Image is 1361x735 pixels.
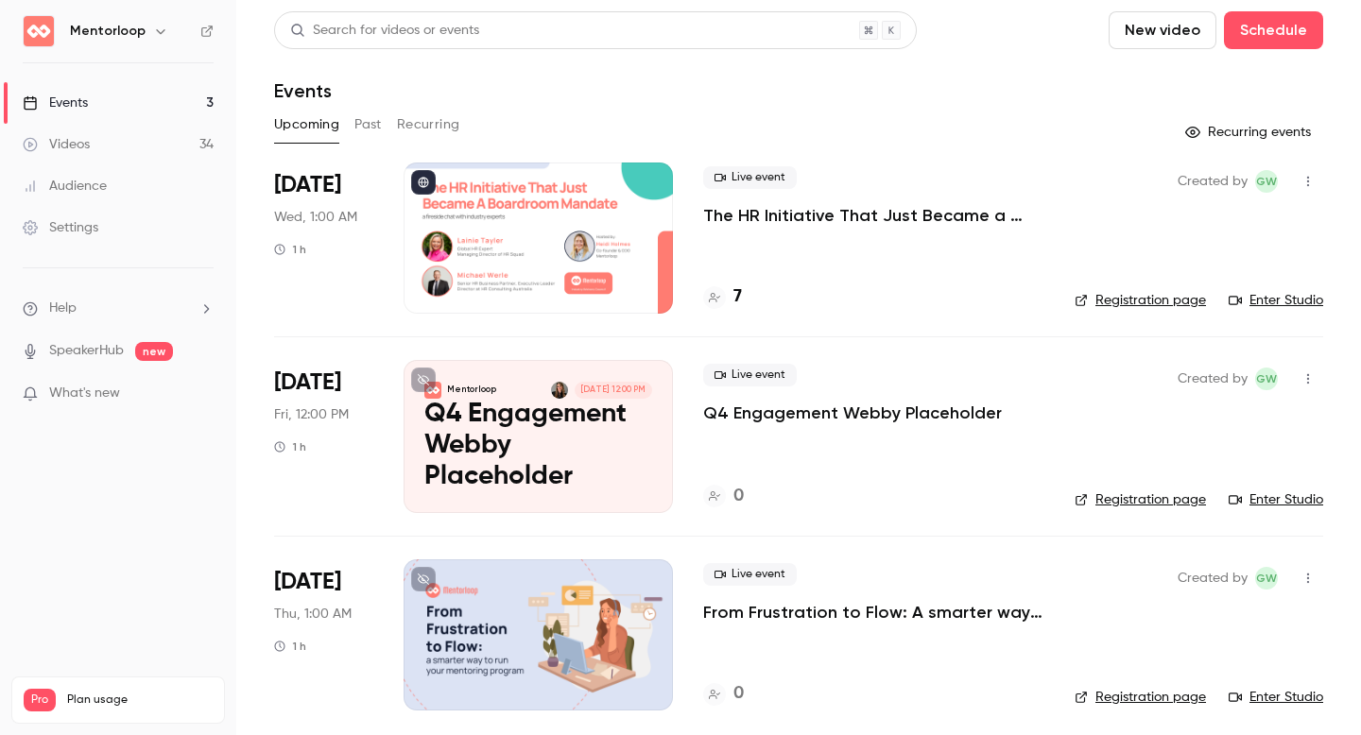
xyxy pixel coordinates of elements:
[274,405,349,424] span: Fri, 12:00 PM
[274,110,339,140] button: Upcoming
[23,299,214,318] li: help-dropdown-opener
[575,382,652,399] span: [DATE] 12:00 PM
[447,384,496,395] p: Mentorloop
[1229,490,1323,509] a: Enter Studio
[67,692,213,708] span: Plan usage
[1256,567,1277,590] span: GW
[23,177,107,196] div: Audience
[424,399,652,492] p: Q4 Engagement Webby Placeholder
[354,110,382,140] button: Past
[1178,170,1248,193] span: Created by
[274,360,373,512] div: Nov 21 Fri, 12:00 PM (Europe/London)
[733,681,744,707] h4: 0
[1255,367,1278,390] span: Grace Winstanley
[274,367,341,398] span: [DATE]
[49,341,124,361] a: SpeakerHub
[703,284,742,310] a: 7
[290,21,479,41] div: Search for videos or events
[703,681,744,707] a: 0
[703,484,744,509] a: 0
[23,94,88,112] div: Events
[70,22,146,41] h6: Mentorloop
[135,342,173,361] span: new
[1177,117,1323,147] button: Recurring events
[274,567,341,597] span: [DATE]
[1178,567,1248,590] span: Created by
[1109,11,1216,49] button: New video
[733,484,744,509] h4: 0
[1224,11,1323,49] button: Schedule
[23,135,90,154] div: Videos
[1256,367,1277,390] span: GW
[1075,490,1206,509] a: Registration page
[274,79,332,102] h1: Events
[404,360,673,512] a: Q4 Engagement Webby PlaceholderMentorloopJess Benham[DATE] 12:00 PMQ4 Engagement Webby Placeholder
[274,242,306,257] div: 1 h
[703,204,1044,227] a: The HR Initiative That Just Became a Boardroom Mandate
[24,689,56,711] span: Pro
[274,639,306,654] div: 1 h
[1229,291,1323,310] a: Enter Studio
[733,284,742,310] h4: 7
[274,605,352,624] span: Thu, 1:00 AM
[703,364,797,386] span: Live event
[274,208,357,227] span: Wed, 1:00 AM
[1075,291,1206,310] a: Registration page
[1255,170,1278,193] span: Grace Winstanley
[1075,688,1206,707] a: Registration page
[703,402,1002,424] a: Q4 Engagement Webby Placeholder
[1255,567,1278,590] span: Grace Winstanley
[1178,367,1248,390] span: Created by
[274,170,341,200] span: [DATE]
[551,382,568,399] img: Jess Benham
[23,218,98,237] div: Settings
[1229,688,1323,707] a: Enter Studio
[49,384,120,403] span: What's new
[274,559,373,710] div: Dec 11 Thu, 12:00 PM (Australia/Melbourne)
[24,16,54,46] img: Mentorloop
[1256,170,1277,193] span: GW
[703,563,797,586] span: Live event
[703,601,1044,624] a: From Frustration to Flow: A smarter way to run your mentoring program (APAC)
[274,439,306,454] div: 1 h
[397,110,460,140] button: Recurring
[274,162,373,314] div: Oct 29 Wed, 12:00 PM (Australia/Melbourne)
[703,166,797,189] span: Live event
[49,299,77,318] span: Help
